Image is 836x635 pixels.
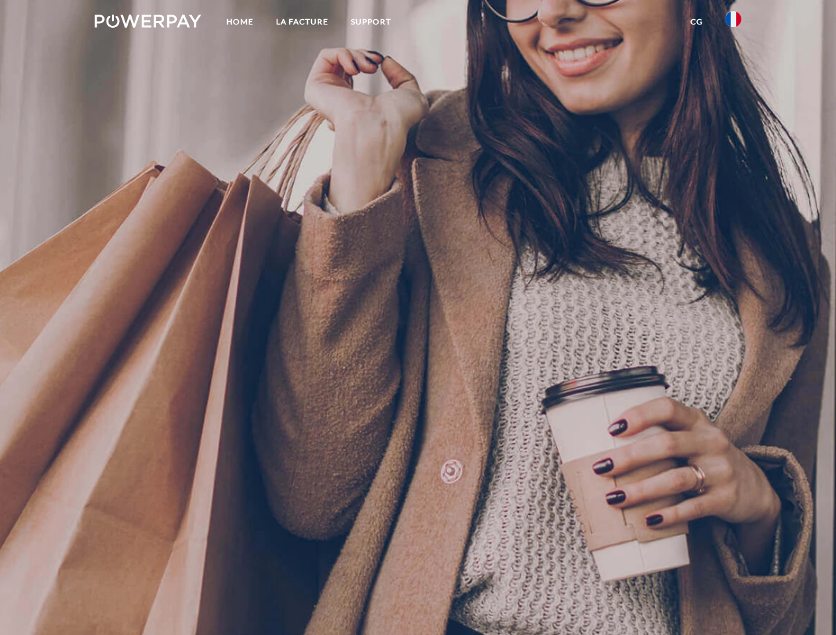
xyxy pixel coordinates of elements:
[95,15,201,28] img: logo-powerpay-white.svg
[340,10,402,34] a: Support
[679,10,714,34] a: CG
[265,10,340,34] a: LA FACTURE
[215,10,265,34] a: Home
[725,11,741,27] img: fr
